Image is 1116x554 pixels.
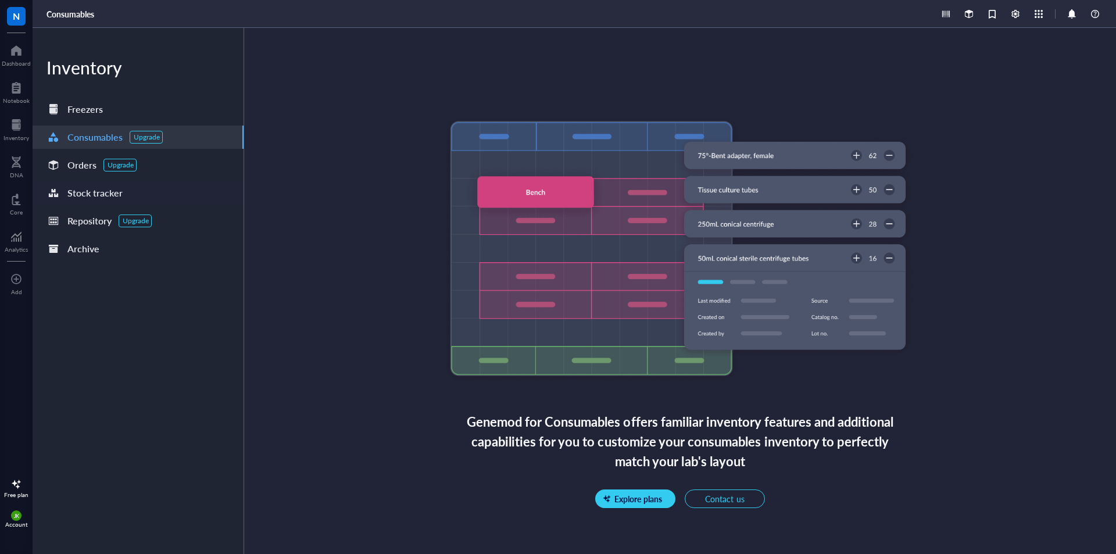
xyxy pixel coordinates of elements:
[108,160,134,170] div: Upgrade
[67,157,96,173] div: Orders
[10,153,23,178] a: DNA
[3,116,29,141] a: Inventory
[5,521,28,528] div: Account
[67,101,103,117] div: Freezers
[2,60,31,67] div: Dashboard
[67,213,112,229] div: Repository
[33,126,244,149] a: ConsumablesUpgrade
[46,9,96,19] a: Consumables
[614,494,661,504] span: Explore plans
[11,288,22,295] div: Add
[134,133,160,142] div: Upgrade
[685,489,765,508] button: Contact us
[10,171,23,178] div: DNA
[5,246,28,253] div: Analytics
[2,41,31,67] a: Dashboard
[10,190,23,216] a: Core
[13,513,19,519] span: JK
[67,241,99,257] div: Archive
[33,209,244,233] a: RepositoryUpgrade
[3,97,30,104] div: Notebook
[10,209,23,216] div: Core
[5,227,28,253] a: Analytics
[33,153,244,177] a: OrdersUpgrade
[67,129,123,145] div: Consumables
[13,9,20,23] span: N
[595,489,675,508] button: Explore plans
[3,78,30,104] a: Notebook
[3,134,29,141] div: Inventory
[467,412,894,471] div: Genemod for Consumables offers familiar inventory features and additional capabilities for you to...
[705,494,744,504] span: Contact us
[443,116,917,393] img: Consumables examples
[33,181,244,205] a: Stock tracker
[4,491,28,498] div: Free plan
[33,98,244,121] a: Freezers
[123,216,149,226] div: Upgrade
[33,56,244,79] div: Inventory
[67,185,123,201] div: Stock tracker
[33,237,244,260] a: Archive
